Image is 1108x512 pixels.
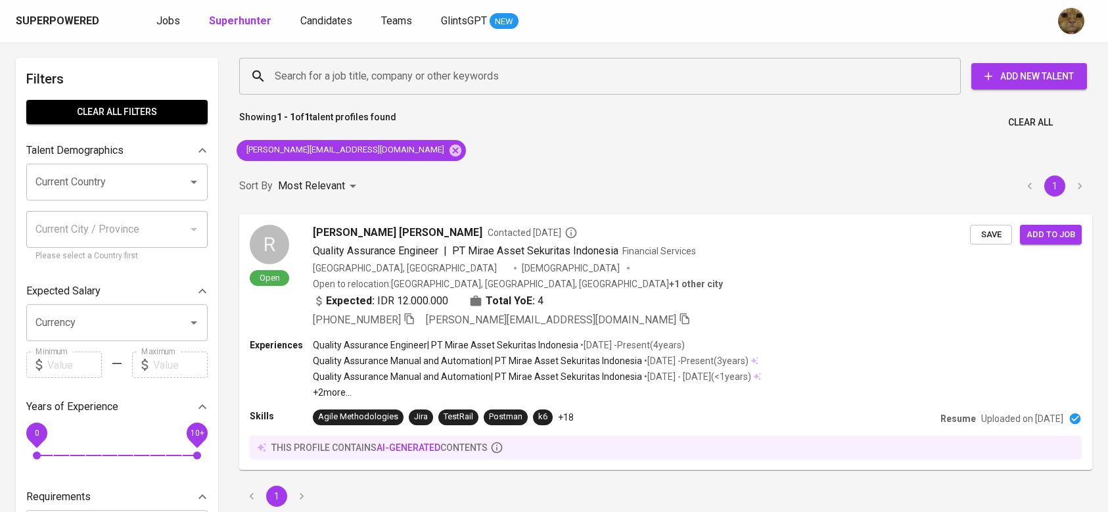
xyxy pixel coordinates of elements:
span: [DEMOGRAPHIC_DATA] [522,262,622,275]
img: yH5BAEAAAAALAAAAAABAAEAAAIBRAA7 [498,263,509,273]
input: Value [47,352,102,378]
p: Uploaded on [DATE] [981,412,1063,425]
span: Contacted [DATE] [488,226,578,239]
p: this profile contains contents [271,441,488,454]
p: Resume [940,412,976,425]
p: • [DATE] - Present ( 4 years ) [578,338,685,352]
span: | [444,243,447,259]
div: R [250,225,289,264]
span: Candidates [300,14,352,27]
div: [GEOGRAPHIC_DATA], [GEOGRAPHIC_DATA] [313,262,509,275]
span: 0 [34,429,39,438]
span: AI-generated [377,442,440,453]
p: Years of Experience [26,399,118,415]
button: Add to job [1020,225,1082,245]
div: IDR 12.000.000 [313,293,448,309]
button: Clear All [1003,110,1058,135]
p: Please select a Country first [35,250,198,263]
b: Bandung [669,279,723,289]
img: ec6c0910-f960-4a00-a8f8-c5744e41279e.jpg [1058,8,1084,34]
button: Open [185,314,203,332]
h6: Filters [26,68,208,89]
button: Save [970,225,1012,245]
div: TestRail [444,411,473,423]
div: k6 [538,411,547,423]
div: Most Relevant [278,174,361,198]
div: Years of Experience [26,394,208,420]
span: Add to job [1027,227,1075,243]
a: Teams [381,13,415,30]
p: Sort By [239,178,273,194]
nav: pagination navigation [239,486,314,507]
div: Superpowered [16,14,99,29]
p: Open to relocation : [GEOGRAPHIC_DATA], [GEOGRAPHIC_DATA], [GEOGRAPHIC_DATA] [313,277,723,291]
a: Candidates [300,13,355,30]
p: Expected Salary [26,283,101,299]
svg: By Batam recruiter [565,226,578,239]
span: 4 [538,293,543,309]
span: [PERSON_NAME] [PERSON_NAME] [313,225,482,241]
div: Postman [489,411,522,423]
img: app logo [102,11,120,31]
span: NEW [490,15,519,28]
span: Jobs [156,14,180,27]
p: Quality Assurance Manual and Automation | PT Mirae Asset Sekuritas Indonesia [313,370,642,383]
b: 1 - 1 [277,112,295,122]
p: +2 more ... [313,386,761,399]
span: [PERSON_NAME][EMAIL_ADDRESS][DOMAIN_NAME] [426,314,676,326]
div: Agile Methodologies [318,411,398,423]
button: Open [185,173,203,191]
span: Clear All filters [37,104,197,120]
a: GlintsGPT NEW [441,13,519,30]
p: Talent Demographics [26,143,124,158]
span: Clear All [1008,114,1053,131]
span: PT Mirae Asset Sekuritas Indonesia [452,244,618,257]
p: Quality Assurance Engineer | PT Mirae Asset Sekuritas Indonesia [313,338,578,352]
p: Most Relevant [278,178,345,194]
b: 1 [304,112,310,122]
span: Add New Talent [982,68,1076,85]
span: GlintsGPT [441,14,487,27]
b: Superhunter [209,14,271,27]
button: Clear All filters [26,100,208,124]
p: Skills [250,409,313,423]
nav: pagination navigation [1017,175,1092,197]
input: Value [153,352,208,378]
p: • [DATE] - Present ( 3 years ) [642,354,749,367]
span: 10+ [190,429,204,438]
div: Jira [414,411,428,423]
p: Quality Assurance Manual and Automation | PT Mirae Asset Sekuritas Indonesia [313,354,642,367]
div: Expected Salary [26,278,208,304]
p: • [DATE] - [DATE] ( <1 years ) [642,370,751,383]
b: Expected: [326,293,375,309]
a: Jobs [156,13,183,30]
button: page 1 [1044,175,1065,197]
a: Superpoweredapp logo [16,11,120,31]
span: [PHONE_NUMBER] [313,314,401,326]
p: Showing of talent profiles found [239,110,396,135]
span: [PERSON_NAME][EMAIL_ADDRESS][DOMAIN_NAME] [237,144,452,156]
span: Quality Assurance Engineer [313,244,438,257]
span: Save [977,227,1005,243]
button: page 1 [266,486,287,507]
div: Requirements [26,484,208,510]
div: Talent Demographics [26,137,208,164]
a: ROpen[PERSON_NAME] [PERSON_NAME]Contacted [DATE]Quality Assurance Engineer|PT Mirae Asset Sekurit... [239,214,1092,470]
p: Requirements [26,489,91,505]
span: Financial Services [622,246,696,256]
p: Experiences [250,338,313,352]
p: +18 [558,411,574,424]
div: [PERSON_NAME][EMAIL_ADDRESS][DOMAIN_NAME] [237,140,466,161]
span: Open [254,272,285,283]
button: Add New Talent [971,63,1087,89]
a: Superhunter [209,13,274,30]
b: Total YoE: [486,293,535,309]
span: Teams [381,14,412,27]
